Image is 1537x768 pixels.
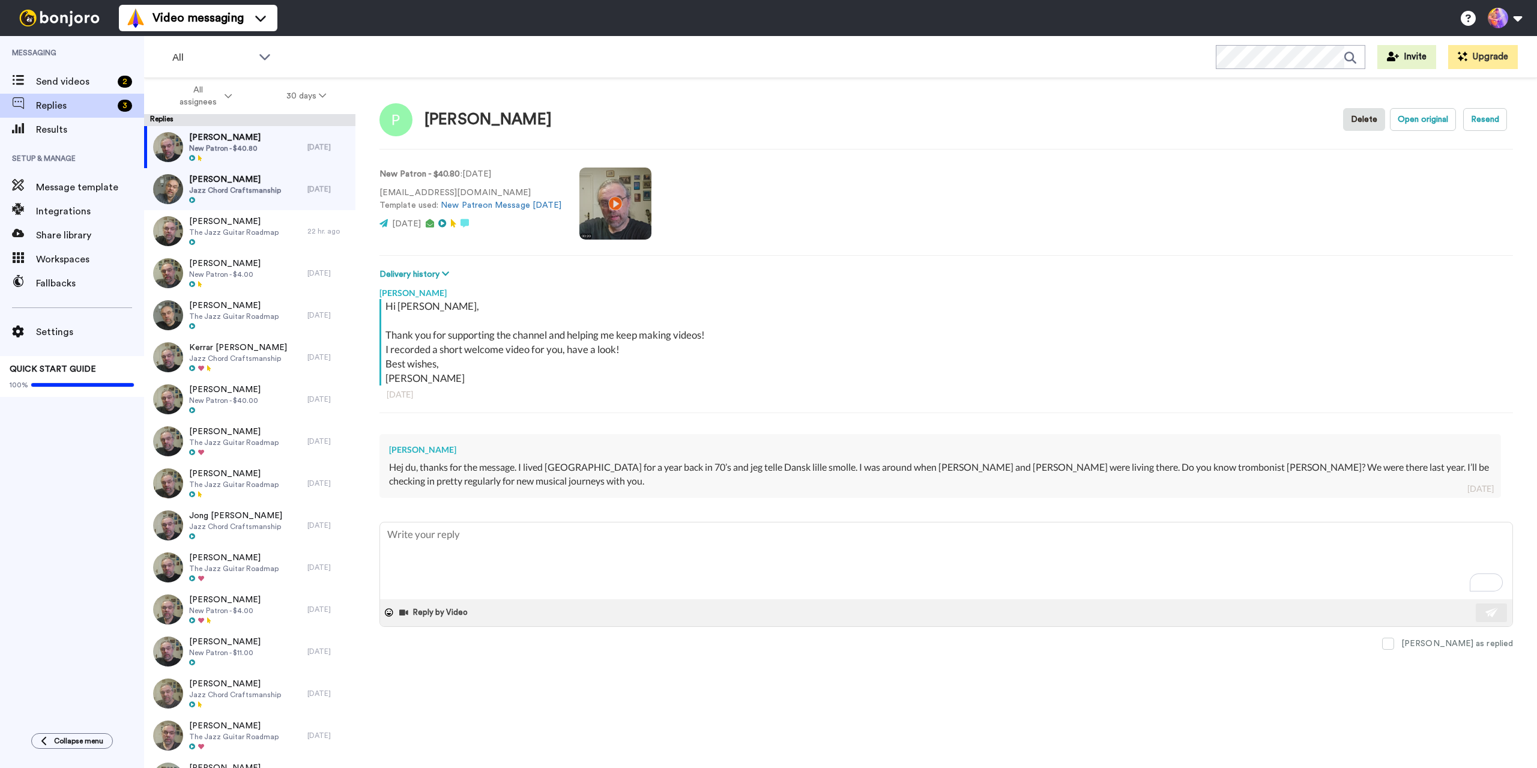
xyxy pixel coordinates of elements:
[174,84,222,108] span: All assignees
[189,312,279,321] span: The Jazz Guitar Roadmap
[379,168,561,181] p: : [DATE]
[189,648,261,658] span: New Patron - $11.00
[153,552,183,582] img: 1a9ea2f7-48c5-45e1-90b9-ae1e4e9004f0-thumb.jpg
[153,174,183,204] img: 03a30d6a-4cbe-457f-9876-41c432f16af2-thumb.jpg
[189,300,279,312] span: [PERSON_NAME]
[189,426,279,438] span: [PERSON_NAME]
[153,300,183,330] img: c4c75e11-da6c-4b9f-8ca4-f5707b48adc4-thumb.jpg
[307,605,349,614] div: [DATE]
[307,268,349,278] div: [DATE]
[307,352,349,362] div: [DATE]
[389,461,1491,488] div: Hej du, thanks for the message. I lived [GEOGRAPHIC_DATA] for a year back in 70’s and jeg telle D...
[172,50,253,65] span: All
[307,479,349,488] div: [DATE]
[54,736,103,746] span: Collapse menu
[144,336,355,378] a: Kerrar [PERSON_NAME]Jazz Chord Craftsmanship[DATE]
[307,184,349,194] div: [DATE]
[189,678,281,690] span: [PERSON_NAME]
[424,111,552,129] div: [PERSON_NAME]
[379,268,453,281] button: Delivery history
[144,630,355,673] a: [PERSON_NAME]New Patron - $11.00[DATE]
[36,228,144,243] span: Share library
[153,636,183,667] img: 4c7c4c04-2948-48a0-80ac-2251f25c9303-thumb.jpg
[153,594,183,624] img: 5a3653fb-7ecb-4201-ace1-96de2dcb01d8-thumb.jpg
[36,74,113,89] span: Send videos
[189,270,261,279] span: New Patron - $4.00
[379,187,561,212] p: [EMAIL_ADDRESS][DOMAIN_NAME] Template used:
[1377,45,1436,69] button: Invite
[379,170,460,178] strong: New Patron - $40.80
[36,204,144,219] span: Integrations
[307,395,349,404] div: [DATE]
[398,603,471,621] button: Reply by Video
[36,252,144,267] span: Workspaces
[379,281,1513,299] div: [PERSON_NAME]
[389,444,1491,456] div: [PERSON_NAME]
[36,325,144,339] span: Settings
[126,8,145,28] img: vm-color.svg
[189,690,281,700] span: Jazz Chord Craftsmanship
[144,504,355,546] a: Jong [PERSON_NAME]Jazz Chord Craftsmanship[DATE]
[189,720,279,732] span: [PERSON_NAME]
[144,252,355,294] a: [PERSON_NAME]New Patron - $4.00[DATE]
[144,588,355,630] a: [PERSON_NAME]New Patron - $4.00[DATE]
[144,715,355,757] a: [PERSON_NAME]The Jazz Guitar Roadmap[DATE]
[307,563,349,572] div: [DATE]
[36,276,144,291] span: Fallbacks
[379,103,412,136] img: Image of Paul
[153,258,183,288] img: ee77b85b-531a-4a2b-ad6c-dbfdad5088b8-thumb.jpg
[189,510,282,522] span: Jong [PERSON_NAME]
[14,10,104,26] img: bj-logo-header-white.svg
[153,384,183,414] img: 8fd8bd36-5747-44eb-9d39-94b8f2e3dc37-thumb.jpg
[144,462,355,504] a: [PERSON_NAME]The Jazz Guitar Roadmap[DATE]
[36,122,144,137] span: Results
[153,721,183,751] img: fbdcfad4-82e5-48b7-9b84-23da7e93beab-thumb.jpg
[189,594,261,606] span: [PERSON_NAME]
[153,679,183,709] img: 37583635-ae83-42af-ac70-8e72b3ee5843-thumb.jpg
[189,396,261,405] span: New Patron - $40.00
[189,216,279,228] span: [PERSON_NAME]
[144,168,355,210] a: [PERSON_NAME]Jazz Chord Craftsmanship[DATE]
[307,142,349,152] div: [DATE]
[1463,108,1507,131] button: Resend
[146,79,259,113] button: All assignees
[36,98,113,113] span: Replies
[307,437,349,446] div: [DATE]
[144,673,355,715] a: [PERSON_NAME]Jazz Chord Craftsmanship[DATE]
[385,299,1510,386] div: Hi [PERSON_NAME], Thank you for supporting the channel and helping me keep making videos! I recor...
[153,342,183,372] img: d54efac9-8aab-475b-9337-14b03c8c85c2-thumb.jpg
[153,132,183,162] img: 1b26c039-693c-4da3-b3b7-7ccfb8e81d4d-thumb.jpg
[144,114,355,126] div: Replies
[441,201,561,210] a: New Patreon Message [DATE]
[1485,608,1499,617] img: send-white.svg
[189,342,287,354] span: Kerrar [PERSON_NAME]
[189,522,282,531] span: Jazz Chord Craftsmanship
[189,468,279,480] span: [PERSON_NAME]
[189,186,281,195] span: Jazz Chord Craftsmanship
[144,294,355,336] a: [PERSON_NAME]The Jazz Guitar Roadmap[DATE]
[144,420,355,462] a: [PERSON_NAME]The Jazz Guitar Roadmap[DATE]
[144,210,355,252] a: [PERSON_NAME]The Jazz Guitar Roadmap22 hr. ago
[144,546,355,588] a: [PERSON_NAME]The Jazz Guitar Roadmap[DATE]
[1467,483,1494,495] div: [DATE]
[1390,108,1456,131] button: Open original
[189,132,261,144] span: [PERSON_NAME]
[189,732,279,742] span: The Jazz Guitar Roadmap
[189,606,261,615] span: New Patron - $4.00
[153,216,183,246] img: f4249432-1ed5-4540-b33e-f6e19e988321-thumb.jpg
[10,365,96,373] span: QUICK START GUIDE
[387,389,1506,401] div: [DATE]
[189,228,279,237] span: The Jazz Guitar Roadmap
[153,468,183,498] img: 88d130c7-d204-445b-b9d6-050bea529de3-thumb.jpg
[1401,638,1513,650] div: [PERSON_NAME] as replied
[189,258,261,270] span: [PERSON_NAME]
[307,521,349,530] div: [DATE]
[189,144,261,153] span: New Patron - $40.80
[144,378,355,420] a: [PERSON_NAME]New Patron - $40.00[DATE]
[307,647,349,656] div: [DATE]
[392,220,421,228] span: [DATE]
[144,126,355,168] a: [PERSON_NAME]New Patron - $40.80[DATE]
[1448,45,1518,69] button: Upgrade
[118,76,132,88] div: 2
